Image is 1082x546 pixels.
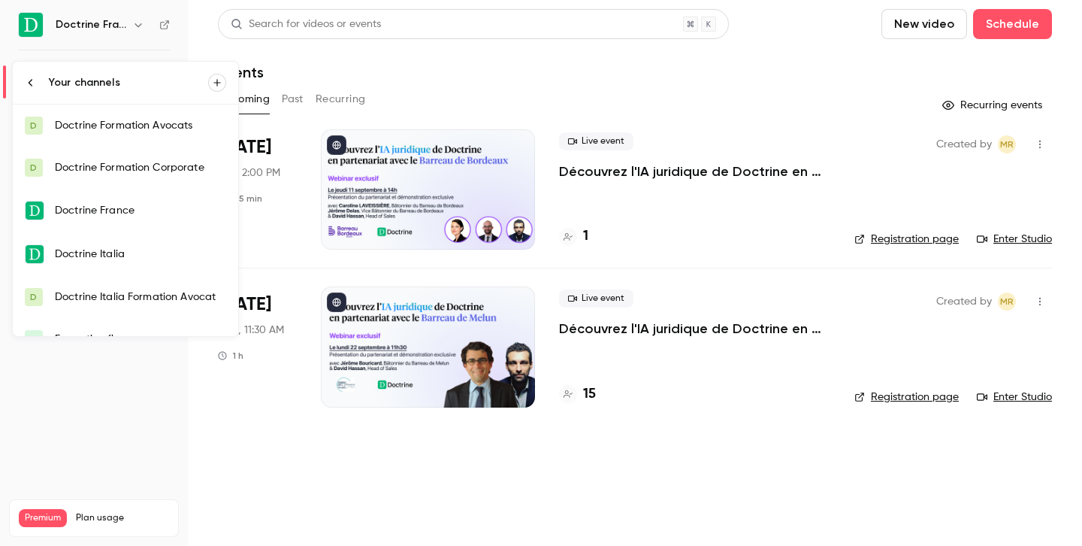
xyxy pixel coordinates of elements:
div: Doctrine Italia [55,247,226,262]
span: D [30,290,37,304]
div: Doctrine Formation Avocats [55,118,226,133]
span: F [32,332,36,346]
div: Doctrine Italia Formation Avocat [55,290,226,305]
div: Your channels [49,75,208,90]
div: Doctrine France [55,203,226,218]
span: D [30,161,37,174]
div: Formation flow [55,332,226,347]
span: D [30,119,37,132]
img: Doctrine Italia [26,245,44,263]
img: Doctrine France [26,202,44,220]
div: Doctrine Formation Corporate [55,160,226,175]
